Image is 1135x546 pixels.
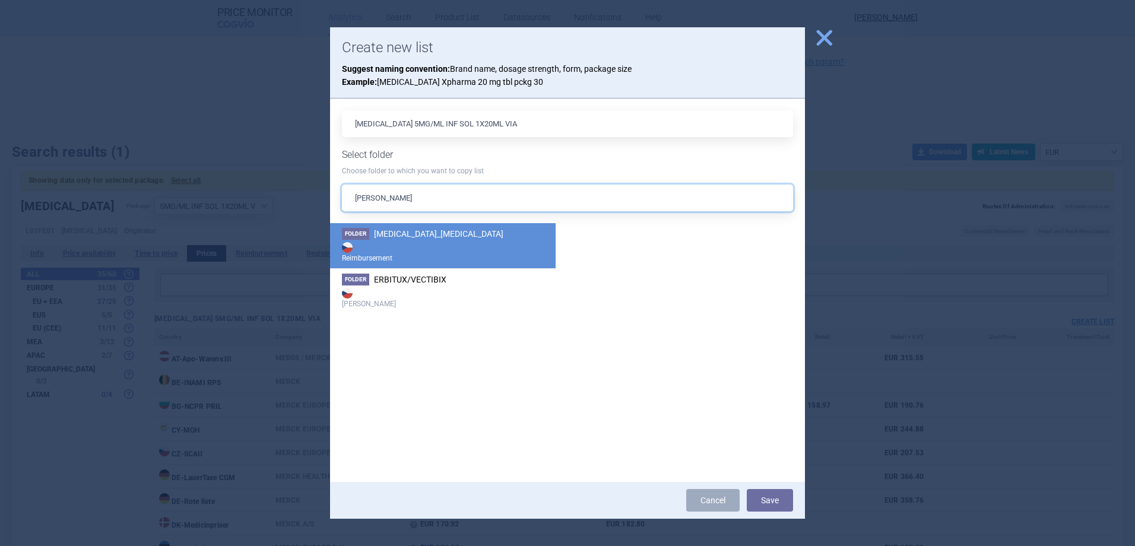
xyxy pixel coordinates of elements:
span: Folder [342,274,369,285]
button: Save [747,489,793,512]
span: Folder [342,228,369,240]
img: CZ [342,242,353,253]
a: Cancel [686,489,740,512]
strong: Suggest naming convention: [342,64,450,74]
input: Filter target folder… [342,185,793,211]
span: ERBITUX_VECTIBIX [374,229,503,239]
input: List name [342,110,793,137]
strong: [PERSON_NAME] [342,285,544,309]
p: Brand name, dosage strength, form, package size [MEDICAL_DATA] Xpharma 20 mg tbl pckg 30 [342,62,793,89]
p: Choose folder to which you want to copy list [342,166,793,176]
span: ERBITUX/VECTIBIX [374,275,446,284]
h1: Select folder [342,149,793,160]
strong: Reimbursement [342,240,544,264]
strong: Example: [342,77,377,87]
h1: Create new list [342,39,793,56]
img: CZ [342,288,353,299]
